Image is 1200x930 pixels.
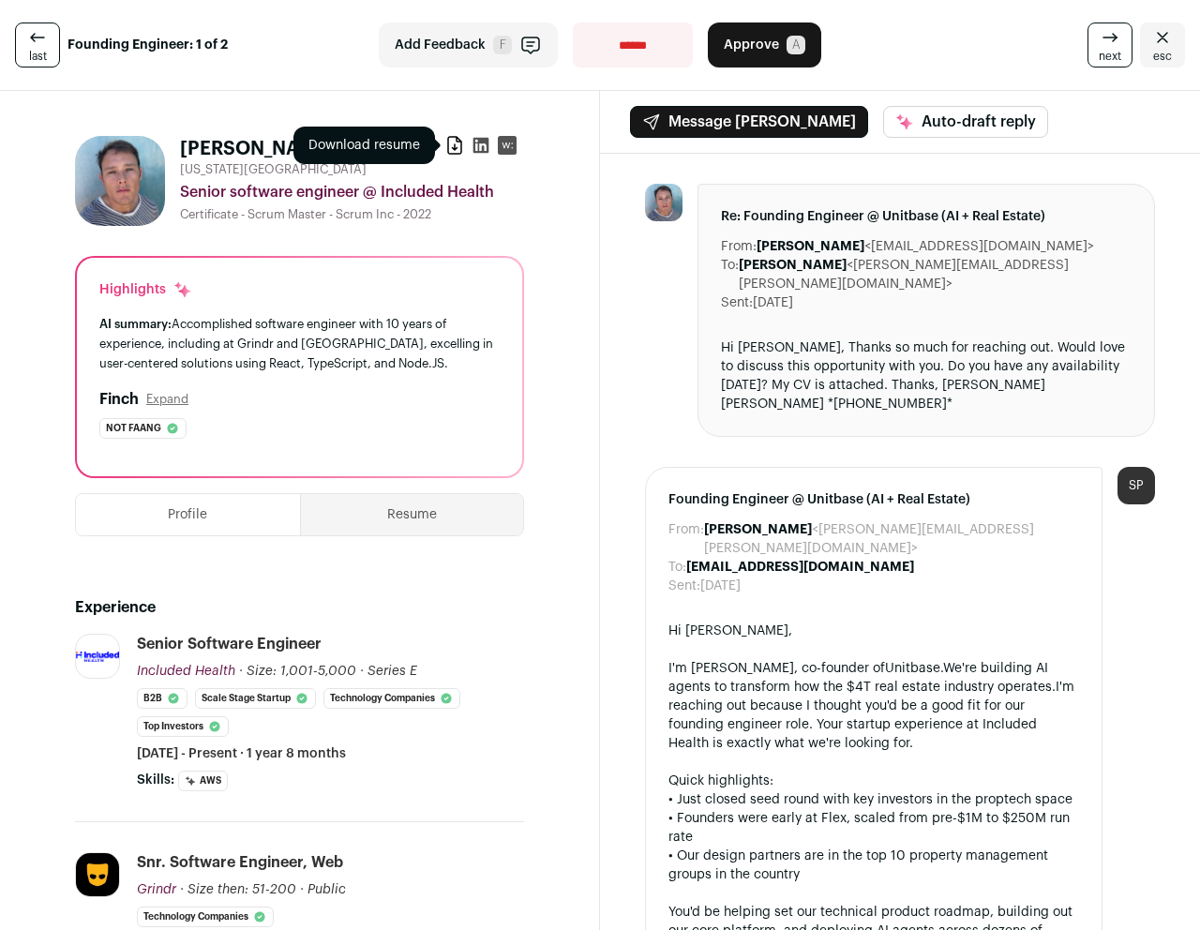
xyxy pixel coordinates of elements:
div: Certificate - Scrum Master - Scrum Inc - 2022 [180,207,524,222]
span: Series E [367,665,417,678]
span: esc [1153,49,1172,64]
div: Hi [PERSON_NAME], Thanks so much for reaching out. Would love to discuss this opportunity with yo... [721,338,1132,413]
a: last [15,22,60,67]
li: Scale Stage Startup [195,688,316,709]
button: Add Feedback F [379,22,558,67]
dd: [DATE] [753,293,793,312]
h2: Finch [99,388,139,411]
div: • Our design partners are in the top 10 property management groups in the country [668,847,1079,884]
span: · [360,662,364,681]
b: [PERSON_NAME] [704,523,812,536]
span: · Size: 1,001-5,000 [239,665,356,678]
span: [DATE] - Present · 1 year 8 months [137,744,346,763]
img: dde4e9f05790c362a9b5e2fd69a20372d578251c1aaf4c8f28ebab1b16d3e48c.jpg [76,853,119,896]
div: I'm [PERSON_NAME], co-founder of . I'm reaching out because I thought you'd be a good fit for our... [668,659,1079,753]
button: Message [PERSON_NAME] [630,106,868,138]
dt: From: [721,237,757,256]
span: Add Feedback [395,36,486,54]
button: Approve A [708,22,821,67]
b: [PERSON_NAME] [757,240,864,253]
div: Snr. Software Engineer, Web [137,852,343,873]
img: 373cc1fdae19229984f460a9e512908aa85ef5396ff0db252d8d894141c3de13 [75,136,165,226]
button: Profile [76,494,300,535]
dt: From: [668,520,704,558]
span: Not faang [106,419,161,438]
span: last [29,49,47,64]
dt: Sent: [668,577,700,595]
img: 073e4219bc98ab6a47e1d16e9e82c27b1efe52217d628114abb7e36675339fb7.png [76,652,119,662]
span: Skills: [137,771,174,789]
span: Approve [724,36,779,54]
div: Highlights [99,280,192,299]
div: • Just closed seed round with key investors in the proptech space [668,790,1079,809]
span: Public [307,883,346,896]
li: Top Investors [137,716,229,737]
div: Senior software engineer @ Included Health [180,181,524,203]
div: Accomplished software engineer with 10 years of experience, including at Grindr and [GEOGRAPHIC_D... [99,314,500,373]
li: Technology Companies [137,907,274,927]
dd: <[PERSON_NAME][EMAIL_ADDRESS][PERSON_NAME][DOMAIN_NAME]> [704,520,1079,558]
span: AI summary: [99,318,172,330]
a: next [1087,22,1132,67]
li: AWS [178,771,228,791]
span: Re: Founding Engineer @ Unitbase (AI + Real Estate) [721,207,1132,226]
b: [PERSON_NAME] [739,259,847,272]
span: Included Health [137,665,235,678]
div: Quick highlights: [668,772,1079,790]
span: [US_STATE][GEOGRAPHIC_DATA] [180,162,367,177]
div: Download resume [293,127,435,164]
a: Unitbase [885,662,940,675]
span: Grindr [137,883,176,896]
dd: <[PERSON_NAME][EMAIL_ADDRESS][PERSON_NAME][DOMAIN_NAME]> [739,256,1132,293]
div: • Founders were early at Flex, scaled from pre-$1M to $250M run rate [668,809,1079,847]
dt: To: [721,256,739,293]
span: Founding Engineer @ Unitbase (AI + Real Estate) [668,490,1079,509]
img: 373cc1fdae19229984f460a9e512908aa85ef5396ff0db252d8d894141c3de13 [645,184,682,221]
dt: Sent: [721,293,753,312]
a: Close [1140,22,1185,67]
div: Senior software engineer [137,634,322,654]
button: Auto-draft reply [883,106,1048,138]
dt: To: [668,558,686,577]
span: F [493,36,512,54]
strong: Founding Engineer: 1 of 2 [67,36,228,54]
li: Technology Companies [323,688,460,709]
li: B2B [137,688,187,709]
button: Expand [146,392,188,407]
span: · Size then: 51-200 [180,883,296,896]
h1: [PERSON_NAME] [180,136,335,162]
dd: <[EMAIL_ADDRESS][DOMAIN_NAME]> [757,237,1094,256]
div: SP [1117,467,1155,504]
b: [EMAIL_ADDRESS][DOMAIN_NAME] [686,561,914,574]
span: A [787,36,805,54]
h2: Experience [75,596,524,619]
span: next [1099,49,1121,64]
dd: [DATE] [700,577,741,595]
span: · [300,880,304,899]
div: Hi [PERSON_NAME], [668,622,1079,640]
button: Resume [301,494,524,535]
